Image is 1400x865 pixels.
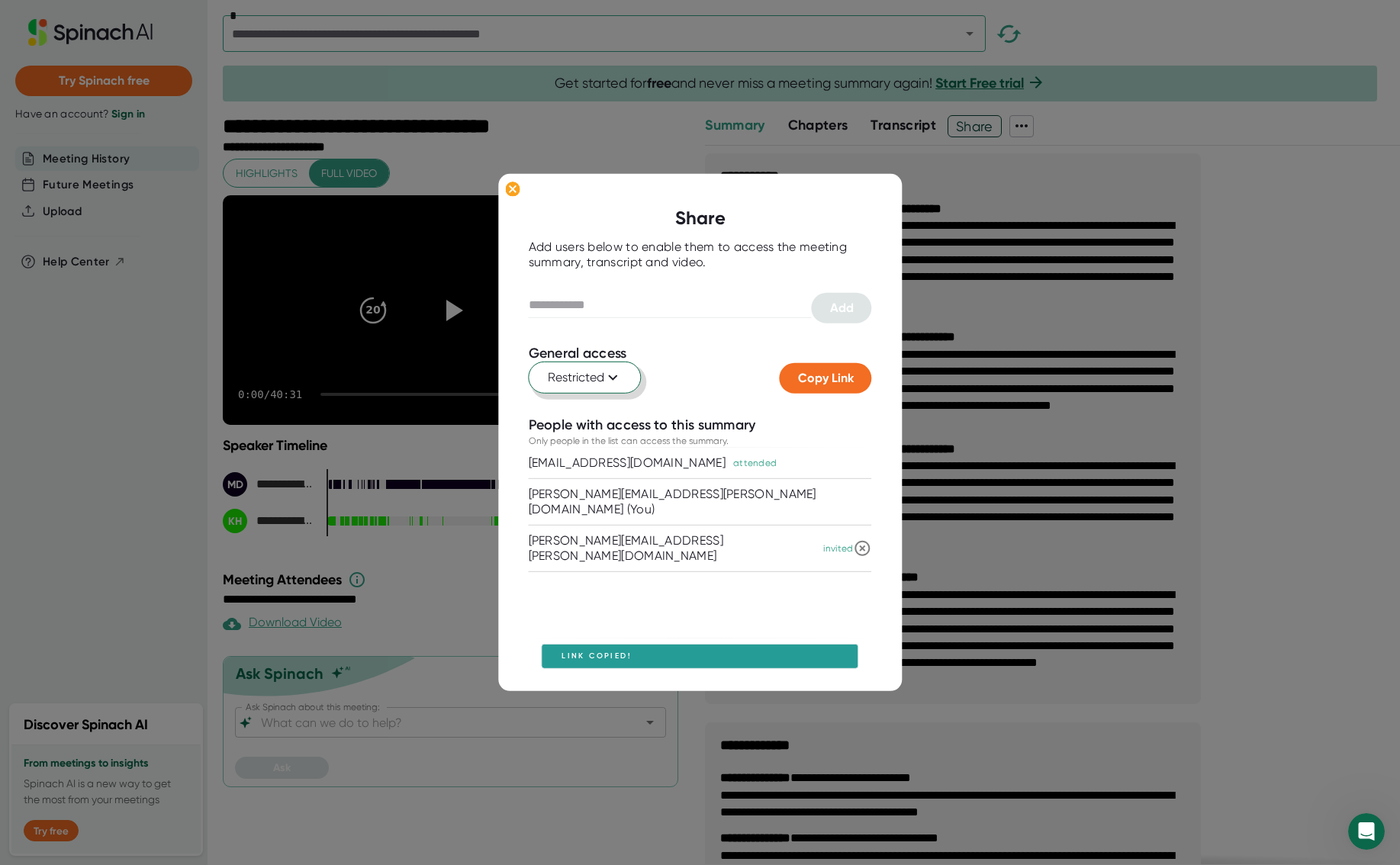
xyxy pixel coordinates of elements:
div: [PERSON_NAME][EMAIL_ADDRESS][PERSON_NAME][DOMAIN_NAME] (You) [529,487,864,517]
div: Only people in the list can access the summary. [529,434,729,448]
button: Copy Link [780,363,872,394]
div: Add users below to enable them to access the meeting summary, transcript and video. [529,240,872,270]
iframe: Intercom live chat [1348,813,1385,850]
span: Restricted [548,368,623,387]
div: attended [733,456,777,470]
div: [EMAIL_ADDRESS][DOMAIN_NAME] [529,455,726,471]
div: General access [529,345,627,362]
div: invited [823,542,853,555]
div: People with access to this summary [529,416,756,434]
button: Restricted [529,362,642,394]
div: [PERSON_NAME][EMAIL_ADDRESS][PERSON_NAME][DOMAIN_NAME] [529,533,816,564]
b: Share [675,207,726,229]
span: Add [830,301,854,315]
button: Add [812,293,872,323]
span: Copy Link [798,371,854,385]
